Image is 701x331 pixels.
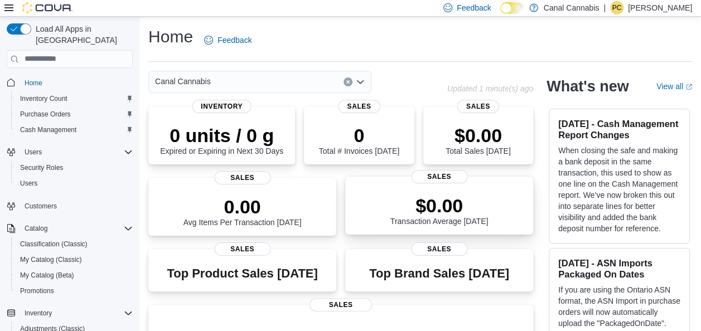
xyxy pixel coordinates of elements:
span: Classification (Classic) [20,240,88,249]
button: Users [20,145,46,159]
button: Cash Management [11,122,137,138]
a: Customers [20,199,61,213]
span: PC [612,1,622,14]
span: My Catalog (Classic) [20,255,82,264]
span: Customers [25,202,57,211]
button: Catalog [20,222,52,235]
span: My Catalog (Classic) [16,253,133,266]
button: Inventory Count [11,91,137,106]
button: Inventory [2,305,137,321]
p: 0 units / 0 g [160,124,283,147]
a: My Catalog (Beta) [16,269,79,282]
button: Security Roles [11,160,137,176]
a: Classification (Classic) [16,237,92,251]
a: Purchase Orders [16,108,75,121]
span: Feedback [217,35,252,46]
img: Cova [22,2,72,13]
span: Inventory [25,309,52,318]
button: Users [2,144,137,160]
h3: Top Brand Sales [DATE] [369,267,509,280]
span: Load All Apps in [GEOGRAPHIC_DATA] [31,23,133,46]
h3: [DATE] - Cash Management Report Changes [558,118,680,140]
span: Cash Management [20,125,76,134]
div: Patrick Ciantar [610,1,623,14]
p: | [603,1,606,14]
span: Canal Cannabis [155,75,211,88]
button: Catalog [2,221,137,236]
button: My Catalog (Beta) [11,267,137,283]
span: Security Roles [20,163,63,172]
a: Home [20,76,47,90]
span: Users [20,179,37,188]
p: Updated 1 minute(s) ago [447,84,533,93]
h1: Home [148,26,193,48]
button: Open list of options [356,77,365,86]
svg: External link [685,84,692,90]
span: Classification (Classic) [16,237,133,251]
span: Sales [214,171,270,184]
p: When closing the safe and making a bank deposit in the same transaction, this used to show as one... [558,145,680,234]
button: Clear input [344,77,352,86]
button: Users [11,176,137,191]
span: My Catalog (Beta) [20,271,74,280]
a: Users [16,177,42,190]
button: My Catalog (Classic) [11,252,137,267]
h2: What's new [547,77,629,95]
p: $0.00 [446,124,510,147]
span: Security Roles [16,161,133,174]
p: 0 [319,124,399,147]
button: Purchase Orders [11,106,137,122]
a: View allExternal link [656,82,692,91]
span: Catalog [20,222,133,235]
p: $0.00 [390,194,489,217]
div: Transaction Average [DATE] [390,194,489,226]
a: My Catalog (Classic) [16,253,86,266]
button: Inventory [20,306,56,320]
span: Users [16,177,133,190]
span: Sales [411,242,467,256]
p: 0.00 [183,196,302,218]
button: Customers [2,198,137,214]
a: Feedback [200,29,256,51]
a: Cash Management [16,123,81,137]
span: Users [25,148,42,157]
h3: [DATE] - ASN Imports Packaged On Dates [558,257,680,280]
span: Inventory Count [16,92,133,105]
span: Inventory Count [20,94,67,103]
span: Inventory [192,100,252,113]
span: Catalog [25,224,47,233]
input: Dark Mode [500,2,524,14]
span: Sales [457,100,499,113]
span: Customers [20,199,133,213]
span: My Catalog (Beta) [16,269,133,282]
span: Sales [310,298,372,311]
a: Security Roles [16,161,67,174]
a: Promotions [16,284,59,298]
span: Inventory [20,306,133,320]
span: Promotions [16,284,133,298]
p: Canal Cannabis [544,1,600,14]
h3: Top Product Sales [DATE] [167,267,317,280]
span: Home [20,76,133,90]
button: Classification (Classic) [11,236,137,252]
span: Feedback [457,2,491,13]
div: Total # Invoices [DATE] [319,124,399,155]
div: Total Sales [DATE] [446,124,510,155]
span: Sales [338,100,380,113]
span: Home [25,79,42,87]
button: Promotions [11,283,137,299]
p: [PERSON_NAME] [628,1,692,14]
span: Sales [214,242,270,256]
span: Sales [411,170,467,183]
a: Inventory Count [16,92,72,105]
span: Cash Management [16,123,133,137]
span: Promotions [20,286,54,295]
span: Purchase Orders [20,110,71,119]
span: Purchase Orders [16,108,133,121]
div: Expired or Expiring in Next 30 Days [160,124,283,155]
p: If you are using the Ontario ASN format, the ASN Import in purchase orders will now automatically... [558,284,680,329]
button: Home [2,75,137,91]
span: Users [20,145,133,159]
div: Avg Items Per Transaction [DATE] [183,196,302,227]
